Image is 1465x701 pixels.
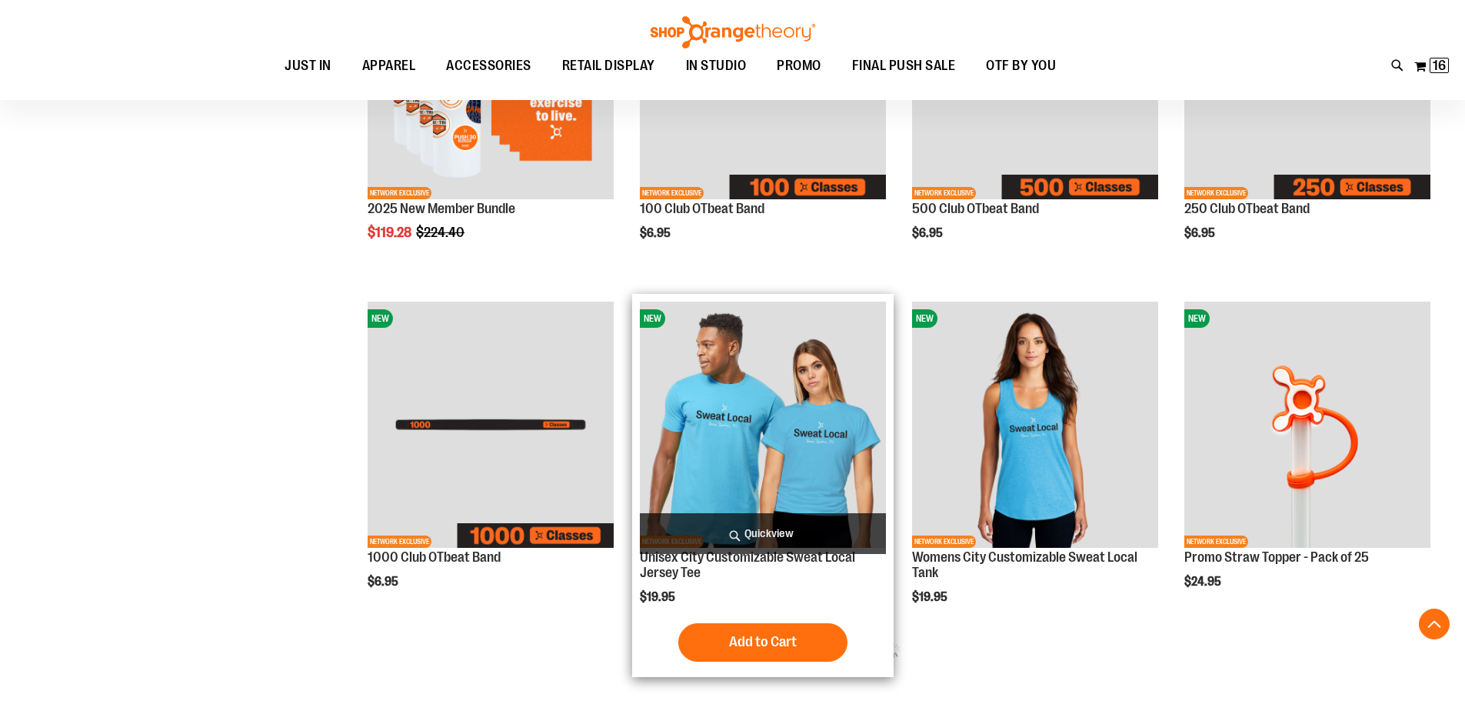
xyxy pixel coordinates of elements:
[368,302,614,550] a: Image of 1000 Club OTbeat BandNEWNETWORK EXCLUSIVE
[1184,549,1369,565] a: Promo Straw Topper - Pack of 25
[912,226,945,240] span: $6.95
[1184,309,1210,328] span: NEW
[912,549,1137,580] a: Womens City Customizable Sweat Local Tank
[368,309,393,328] span: NEW
[904,294,1166,643] div: product
[912,187,976,199] span: NETWORK EXCLUSIVE
[1433,58,1446,73] span: 16
[562,48,655,83] span: RETAIL DISPLAY
[269,48,347,83] a: JUST IN
[678,623,847,662] button: Add to Cart
[1184,302,1430,548] img: Promo Straw Topper - Pack of 25
[912,309,937,328] span: NEW
[729,633,797,650] span: Add to Cart
[971,48,1071,84] a: OTF BY YOU
[640,226,673,240] span: $6.95
[1419,609,1450,639] button: Back To Top
[368,575,401,589] span: $6.95
[368,225,414,240] span: $119.28
[1184,187,1248,199] span: NETWORK EXCLUSIVE
[912,536,976,548] span: NETWORK EXCLUSIVE
[640,309,665,328] span: NEW
[640,302,886,550] a: Unisex City Customizable Fine Jersey TeeNEWNETWORK EXCLUSIVE
[416,225,467,240] span: $224.40
[640,590,678,604] span: $19.95
[368,302,614,548] img: Image of 1000 Club OTbeat Band
[640,187,704,199] span: NETWORK EXCLUSIVE
[671,48,762,84] a: IN STUDIO
[285,48,331,83] span: JUST IN
[912,590,950,604] span: $19.95
[362,48,416,83] span: APPAREL
[640,201,764,216] a: 100 Club OTbeat Band
[886,643,901,658] img: ias-spinner.gif
[648,16,817,48] img: Shop Orangetheory
[1184,536,1248,548] span: NETWORK EXCLUSIVE
[777,48,821,83] span: PROMO
[761,48,837,84] a: PROMO
[368,549,501,565] a: 1000 Club OTbeat Band
[912,302,1158,548] img: City Customizable Perfect Racerback Tank
[640,549,855,580] a: Unisex City Customizable Sweat Local Jersey Tee
[640,513,886,554] a: Quickview
[360,294,621,620] div: product
[368,201,515,216] a: 2025 New Member Bundle
[547,48,671,84] a: RETAIL DISPLAY
[431,48,547,84] a: ACCESSORIES
[912,302,1158,550] a: City Customizable Perfect Racerback TankNEWNETWORK EXCLUSIVE
[1184,302,1430,550] a: Promo Straw Topper - Pack of 25NEWNETWORK EXCLUSIVE
[986,48,1056,83] span: OTF BY YOU
[1184,575,1224,589] span: $24.95
[912,201,1039,216] a: 500 Club OTbeat Band
[368,536,431,548] span: NETWORK EXCLUSIVE
[1184,201,1310,216] a: 250 Club OTbeat Band
[837,48,971,84] a: FINAL PUSH SALE
[1177,294,1438,628] div: product
[1184,226,1217,240] span: $6.95
[446,48,531,83] span: ACCESSORIES
[852,48,956,83] span: FINAL PUSH SALE
[368,187,431,199] span: NETWORK EXCLUSIVE
[640,302,886,548] img: Unisex City Customizable Fine Jersey Tee
[632,294,894,676] div: product
[347,48,431,84] a: APPAREL
[686,48,747,83] span: IN STUDIO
